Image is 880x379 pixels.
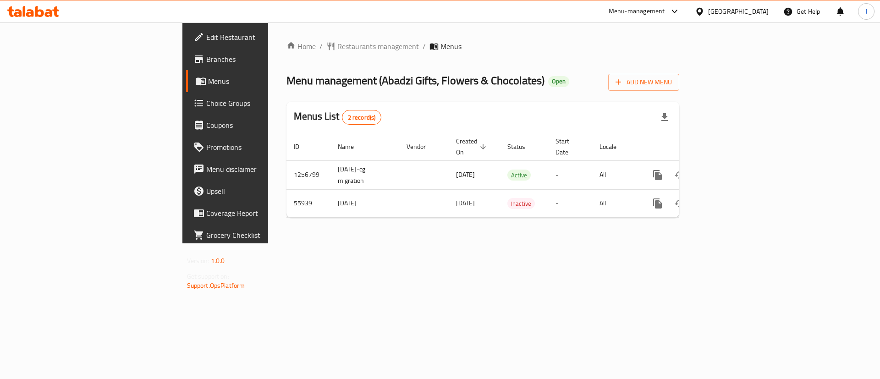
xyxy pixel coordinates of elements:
[326,41,419,52] a: Restaurants management
[507,198,535,209] span: Inactive
[338,141,366,152] span: Name
[186,158,330,180] a: Menu disclaimer
[639,133,742,161] th: Actions
[548,189,592,217] td: -
[592,189,639,217] td: All
[208,76,322,87] span: Menus
[616,77,672,88] span: Add New Menu
[286,41,679,52] nav: breadcrumb
[548,76,569,87] div: Open
[647,164,669,186] button: more
[294,110,381,125] h2: Menus List
[456,169,475,181] span: [DATE]
[609,6,665,17] div: Menu-management
[599,141,628,152] span: Locale
[342,110,382,125] div: Total records count
[186,48,330,70] a: Branches
[286,70,544,91] span: Menu management ( Abadzi Gifts, Flowers & Chocolates )
[206,186,322,197] span: Upsell
[186,180,330,202] a: Upsell
[330,189,399,217] td: [DATE]
[206,54,322,65] span: Branches
[206,98,322,109] span: Choice Groups
[186,26,330,48] a: Edit Restaurant
[669,164,691,186] button: Change Status
[592,160,639,189] td: All
[456,197,475,209] span: [DATE]
[708,6,769,16] div: [GEOGRAPHIC_DATA]
[206,208,322,219] span: Coverage Report
[187,280,245,291] a: Support.OpsPlatform
[407,141,438,152] span: Vendor
[330,160,399,189] td: [DATE]-cg migration
[187,255,209,267] span: Version:
[186,224,330,246] a: Grocery Checklist
[548,77,569,85] span: Open
[555,136,581,158] span: Start Date
[206,32,322,43] span: Edit Restaurant
[608,74,679,91] button: Add New Menu
[186,92,330,114] a: Choice Groups
[206,120,322,131] span: Coupons
[206,230,322,241] span: Grocery Checklist
[507,141,537,152] span: Status
[342,113,381,122] span: 2 record(s)
[187,270,229,282] span: Get support on:
[186,136,330,158] a: Promotions
[647,192,669,214] button: more
[440,41,462,52] span: Menus
[423,41,426,52] li: /
[654,106,676,128] div: Export file
[294,141,311,152] span: ID
[337,41,419,52] span: Restaurants management
[286,133,742,218] table: enhanced table
[669,192,691,214] button: Change Status
[186,202,330,224] a: Coverage Report
[206,164,322,175] span: Menu disclaimer
[865,6,867,16] span: J
[456,136,489,158] span: Created On
[211,255,225,267] span: 1.0.0
[507,170,531,181] span: Active
[186,114,330,136] a: Coupons
[206,142,322,153] span: Promotions
[186,70,330,92] a: Menus
[548,160,592,189] td: -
